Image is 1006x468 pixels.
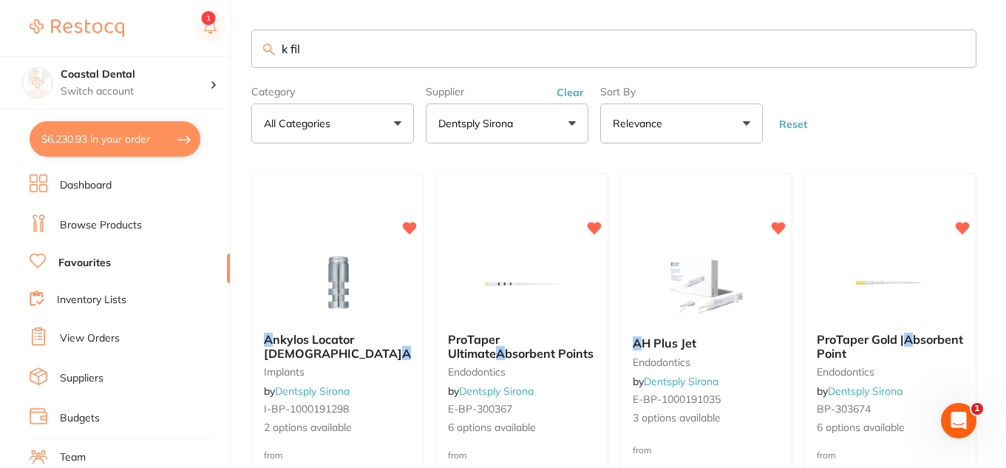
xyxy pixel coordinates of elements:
[264,421,411,435] span: 2 options available
[23,68,52,98] img: Coastal Dental
[971,403,983,415] span: 1
[817,333,964,360] b: ProTaper Gold | Absorbent Point
[633,375,718,388] span: by
[552,86,588,99] button: Clear
[633,444,652,455] span: from
[642,336,696,350] span: H Plus Jet
[448,366,595,378] small: endodontics
[633,336,780,350] b: AH Plus Jet
[448,333,595,360] b: ProTaper Ultimate Absorbent Points
[633,356,780,368] small: endodontics
[60,178,112,193] a: Dashboard
[426,104,588,143] button: Dentsply Sirona
[60,218,142,233] a: Browse Products
[264,333,411,360] b: Ankylos Locator Female Analogue
[251,30,976,68] input: Search Favourite Products
[251,104,414,143] button: All Categories
[775,118,812,131] button: Reset
[30,121,200,157] button: $6,230.93 in your order
[448,384,534,398] span: by
[60,331,120,346] a: View Orders
[61,67,210,82] h4: Coastal Dental
[60,411,100,426] a: Budgets
[448,421,595,435] span: 6 options available
[61,84,210,99] p: Switch account
[817,332,904,347] span: ProTaper Gold |
[474,247,570,321] img: ProTaper Ultimate Absorbent Points
[817,421,964,435] span: 6 options available
[30,11,124,45] a: Restocq Logo
[275,384,350,398] a: Dentsply Sirona
[264,116,336,131] p: All Categories
[644,375,718,388] a: Dentsply Sirona
[30,19,124,37] img: Restocq Logo
[448,402,512,416] span: E-BP-300367
[426,86,588,98] label: Supplier
[828,384,903,398] a: Dentsply Sirona
[251,86,414,98] label: Category
[613,116,668,131] p: Relevance
[817,450,836,461] span: from
[264,332,273,347] em: A
[438,116,519,131] p: Dentsply Sirona
[459,384,534,398] a: Dentsply Sirona
[264,332,402,360] span: nkylos Locator [DEMOGRAPHIC_DATA]
[60,450,86,465] a: Team
[448,450,467,461] span: from
[633,393,721,406] span: E-BP-1000191035
[264,402,349,416] span: I-BP-1000191298
[842,247,938,321] img: ProTaper Gold | Absorbent Point
[505,346,594,361] span: bsorbent Points
[290,247,386,321] img: Ankylos Locator Female Analogue
[817,384,903,398] span: by
[817,332,963,360] span: bsorbent Point
[600,104,763,143] button: Relevance
[60,371,103,386] a: Suppliers
[57,293,126,308] a: Inventory Lists
[402,346,411,361] em: A
[904,332,913,347] em: A
[58,256,111,271] a: Favourites
[633,336,642,350] em: A
[264,384,350,398] span: by
[600,86,763,98] label: Sort By
[658,251,754,325] img: AH Plus Jet
[264,450,283,461] span: from
[817,402,871,416] span: BP-303674
[448,332,500,360] span: ProTaper Ultimate
[941,403,976,438] iframe: Intercom live chat
[817,366,964,378] small: endodontics
[496,346,505,361] em: A
[264,366,411,378] small: implants
[633,411,780,426] span: 3 options available
[411,346,457,361] span: nalogue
